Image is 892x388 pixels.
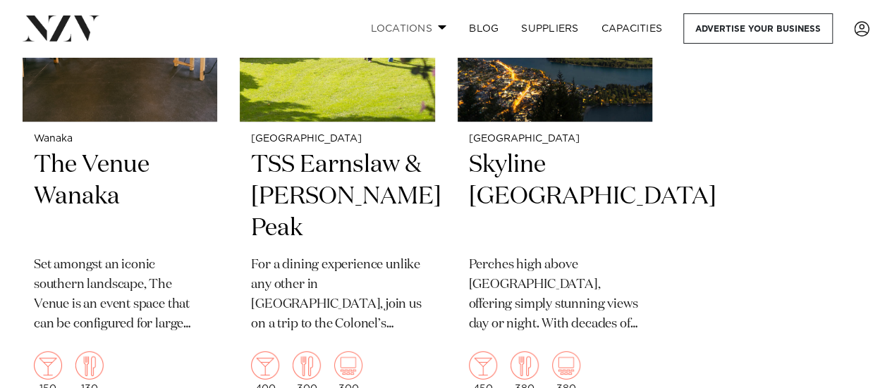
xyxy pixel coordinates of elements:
[458,13,510,44] a: BLOG
[469,149,641,244] h2: Skyline [GEOGRAPHIC_DATA]
[34,256,206,334] p: Set amongst an iconic southern landscape, The Venue is an event space that can be configured for ...
[334,351,362,380] img: theatre.png
[469,256,641,334] p: Perches high above [GEOGRAPHIC_DATA], offering simply stunning views day or night. With decades o...
[75,351,104,380] img: dining.png
[251,134,423,144] small: [GEOGRAPHIC_DATA]
[510,13,589,44] a: SUPPLIERS
[359,13,458,44] a: Locations
[590,13,674,44] a: Capacities
[23,15,99,41] img: nzv-logo.png
[469,134,641,144] small: [GEOGRAPHIC_DATA]
[251,149,423,244] h2: TSS Earnslaw & [PERSON_NAME] Peak
[34,351,62,380] img: cocktail.png
[251,256,423,334] p: For a dining experience unlike any other in [GEOGRAPHIC_DATA], join us on a trip to the Colonel’s...
[683,13,833,44] a: Advertise your business
[34,149,206,244] h2: The Venue Wanaka
[251,351,279,380] img: cocktail.png
[511,351,539,380] img: dining.png
[34,134,206,144] small: Wanaka
[469,351,497,380] img: cocktail.png
[293,351,321,380] img: dining.png
[552,351,580,380] img: theatre.png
